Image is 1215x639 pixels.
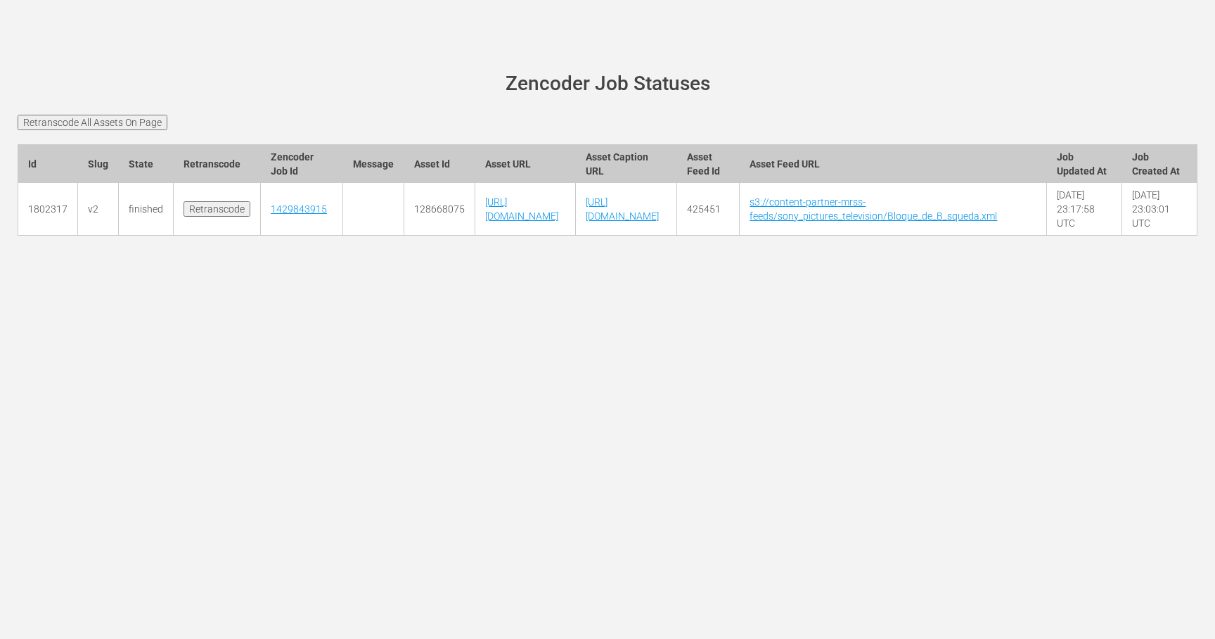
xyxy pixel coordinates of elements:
[485,196,558,222] a: [URL][DOMAIN_NAME]
[78,183,119,236] td: v2
[174,144,261,183] th: Retranscode
[1047,144,1122,183] th: Job Updated At
[404,183,475,236] td: 128668075
[119,183,174,236] td: finished
[1122,183,1197,236] td: [DATE] 23:03:01 UTC
[576,144,676,183] th: Asset Caption URL
[342,144,404,183] th: Message
[184,201,250,217] input: Retranscode
[1122,144,1197,183] th: Job Created At
[261,144,343,183] th: Zencoder Job Id
[475,144,575,183] th: Asset URL
[37,73,1178,95] h1: Zencoder Job Statuses
[119,144,174,183] th: State
[740,144,1047,183] th: Asset Feed URL
[18,144,78,183] th: Id
[18,115,167,130] input: Retranscode All Assets On Page
[1047,183,1122,236] td: [DATE] 23:17:58 UTC
[78,144,119,183] th: Slug
[404,144,475,183] th: Asset Id
[750,196,997,222] a: s3://content-partner-mrss-feeds/sony_pictures_television/Bloque_de_B_squeda.xml
[271,203,327,215] a: 1429843915
[676,183,740,236] td: 425451
[586,196,659,222] a: [URL][DOMAIN_NAME]
[18,183,78,236] td: 1802317
[676,144,740,183] th: Asset Feed Id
